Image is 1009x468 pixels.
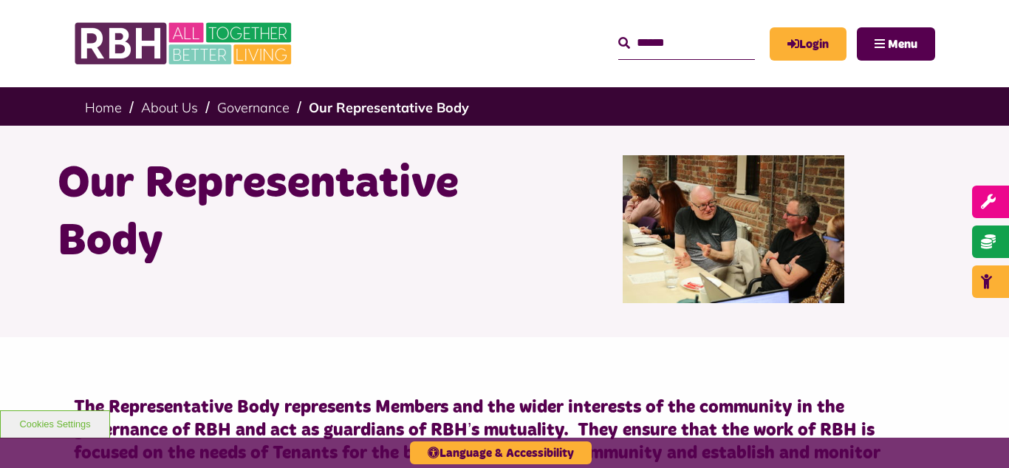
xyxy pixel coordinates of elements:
a: Home [85,99,122,116]
span: Menu [888,38,917,50]
button: Language & Accessibility [410,441,592,464]
a: Our Representative Body [309,99,469,116]
a: About Us [141,99,198,116]
img: RBH [74,15,295,72]
h1: Our Representative Body [58,155,493,271]
button: Navigation [857,27,935,61]
iframe: Netcall Web Assistant for live chat [943,401,1009,468]
a: Governance [217,99,290,116]
img: Rep Body [623,155,844,303]
a: MyRBH [770,27,846,61]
